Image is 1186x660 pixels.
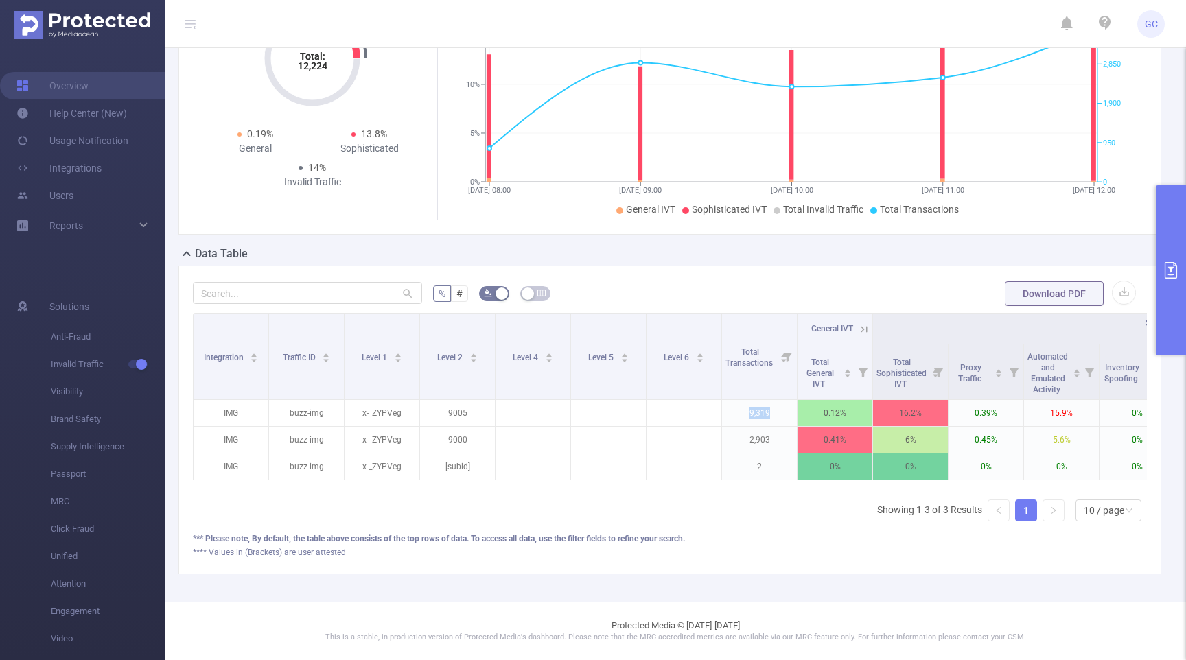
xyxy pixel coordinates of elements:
[345,427,419,453] p: x-_ZYPVeg
[193,532,1147,545] div: *** Please note, By default, the table above consists of the top rows of data. To access all data...
[439,288,445,299] span: %
[51,488,165,515] span: MRC
[468,186,511,195] tspan: [DATE] 08:00
[725,347,775,368] span: Total Transactions
[949,453,1023,480] p: 0%
[394,357,402,361] i: icon: caret-down
[995,367,1003,371] i: icon: caret-up
[1016,500,1036,521] a: 1
[537,289,546,297] i: icon: table
[1100,453,1174,480] p: 0%
[806,357,834,389] span: Total General IVT
[620,357,628,361] i: icon: caret-down
[51,433,165,460] span: Supply Intelligence
[269,427,344,453] p: buzz-img
[204,353,246,362] span: Integration
[811,324,853,333] span: General IVT
[798,453,872,480] p: 0%
[361,128,387,139] span: 13.8%
[1103,139,1115,148] tspan: 950
[513,353,540,362] span: Level 4
[199,632,1152,644] p: This is a stable, in production version of Protected Media's dashboard. Please note that the MRC ...
[844,367,852,371] i: icon: caret-up
[1104,363,1140,384] span: Inventory Spoofing
[722,427,797,453] p: 2,903
[995,372,1003,376] i: icon: caret-down
[1103,178,1107,187] tspan: 0
[51,570,165,598] span: Attention
[1024,453,1099,480] p: 0%
[1080,344,1099,399] i: Filter menu
[51,625,165,652] span: Video
[194,400,268,426] p: IMG
[664,353,691,362] span: Level 6
[1073,186,1115,195] tspan: [DATE] 12:00
[1073,367,1081,375] div: Sort
[345,400,419,426] p: x-_ZYPVeg
[873,400,948,426] p: 16.2%
[49,212,83,239] a: Reports
[1146,372,1154,376] i: icon: caret-down
[620,351,629,360] div: Sort
[49,293,89,320] span: Solutions
[995,367,1003,375] div: Sort
[696,357,704,361] i: icon: caret-down
[345,453,419,480] p: x-_ZYPVeg
[193,282,422,304] input: Search...
[420,453,495,480] p: [subid]
[469,357,477,361] i: icon: caret-down
[51,351,165,378] span: Invalid Traffic
[251,351,258,355] i: icon: caret-up
[958,363,984,384] span: Proxy Traffic
[49,220,83,231] span: Reports
[51,543,165,570] span: Unified
[877,499,982,521] li: Showing 1-3 of 3 Results
[394,351,402,360] div: Sort
[394,351,402,355] i: icon: caret-up
[1005,281,1104,306] button: Download PDF
[722,453,797,480] p: 2
[1125,506,1133,516] i: icon: down
[250,351,258,360] div: Sort
[194,453,268,480] p: IMG
[51,460,165,488] span: Passport
[51,515,165,543] span: Click Fraud
[456,288,463,299] span: #
[198,141,312,156] div: General
[469,351,478,360] div: Sort
[16,154,102,182] a: Integrations
[696,351,704,355] i: icon: caret-up
[949,400,1023,426] p: 0.39%
[193,546,1147,558] div: **** Values in (Brackets) are user attested
[16,127,128,154] a: Usage Notification
[323,351,330,355] i: icon: caret-up
[619,186,662,195] tspan: [DATE] 09:00
[844,367,852,375] div: Sort
[194,427,268,453] p: IMG
[323,357,330,361] i: icon: caret-down
[269,453,344,480] p: buzz-img
[308,162,326,173] span: 14%
[16,182,73,209] a: Users
[873,427,948,453] p: 6%
[545,357,553,361] i: icon: caret-down
[1146,367,1154,375] div: Sort
[844,372,852,376] i: icon: caret-down
[420,427,495,453] p: 9000
[251,357,258,361] i: icon: caret-down
[921,186,964,195] tspan: [DATE] 11:00
[588,353,616,362] span: Level 5
[1073,372,1080,376] i: icon: caret-down
[798,427,872,453] p: 0.41%
[165,602,1186,660] footer: Protected Media © [DATE]-[DATE]
[362,353,389,362] span: Level 1
[995,506,1003,515] i: icon: left
[1043,499,1065,521] li: Next Page
[1103,60,1121,69] tspan: 2,850
[783,204,863,215] span: Total Invalid Traffic
[545,351,553,355] i: icon: caret-up
[437,353,465,362] span: Level 2
[322,351,330,360] div: Sort
[420,400,495,426] p: 9005
[853,344,872,399] i: Filter menu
